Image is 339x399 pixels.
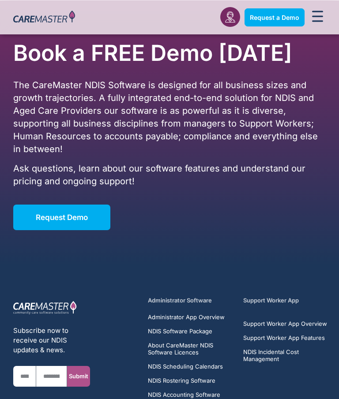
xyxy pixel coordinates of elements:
[250,14,299,21] span: Request a Demo
[13,205,110,230] a: Request Demo
[13,326,90,355] div: Subscribe now to receive our NDIS updates & news.
[243,334,325,341] span: Support Worker App Features
[148,377,215,384] span: NDIS Rostering Software
[243,334,330,341] a: Support Worker App Features
[243,320,330,327] a: Support Worker App Overview
[13,79,326,156] p: The CareMaster NDIS Software is designed for all business sizes and growth trajectories. A fully ...
[309,8,326,27] div: Menu Toggle
[148,328,235,335] a: NDIS Software Package
[243,296,330,305] h5: Support Worker App
[13,162,326,188] p: Ask questions, learn about our software features and understand our pricing and ongoing support!
[245,8,305,26] a: Request a Demo
[36,213,88,222] span: Request Demo
[13,301,77,315] img: CareMaster Logo Part
[148,313,225,321] span: Administrator App Overview
[69,373,88,380] span: Submit
[67,366,90,387] button: Submit
[148,377,235,384] a: NDIS Rostering Software
[13,11,75,24] img: CareMaster Logo
[13,36,326,70] h2: Book a FREE Demo [DATE]
[243,320,327,327] span: Support Worker App Overview
[148,296,235,305] h5: Administrator Software
[148,313,235,321] a: Administrator App Overview
[148,342,235,356] a: About CareMaster NDIS Software Licences
[148,363,235,370] a: NDIS Scheduling Calendars
[148,363,223,370] span: NDIS Scheduling Calendars
[243,348,330,362] a: NDIS Incidental Cost Management
[148,328,212,335] span: NDIS Software Package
